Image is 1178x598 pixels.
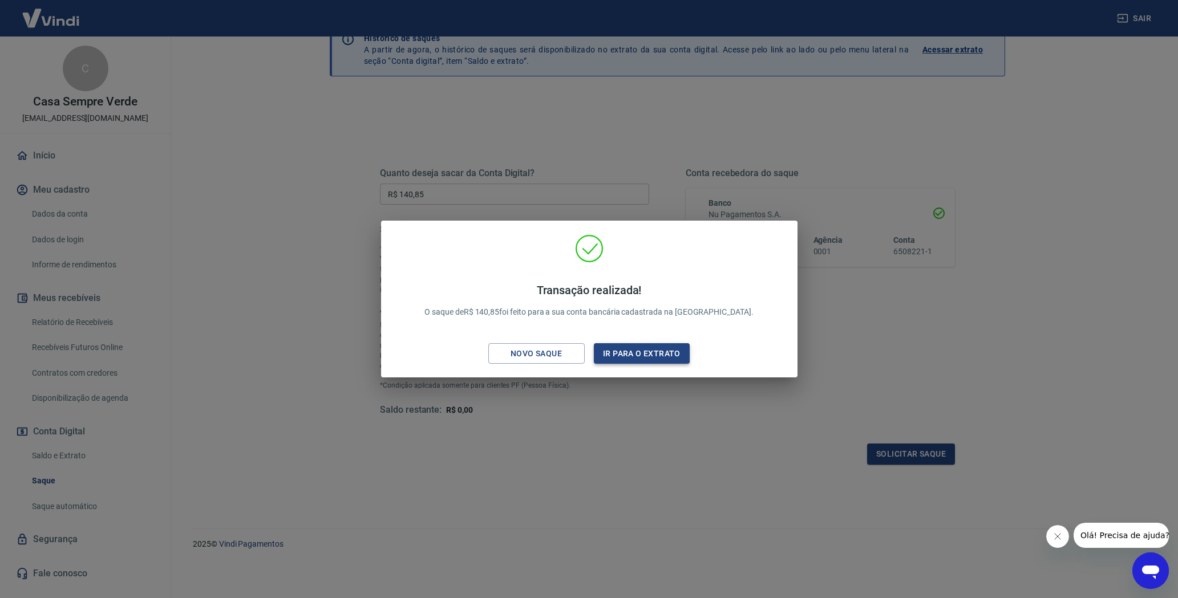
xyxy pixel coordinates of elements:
h4: Transação realizada! [424,283,754,297]
button: Novo saque [488,343,585,364]
iframe: Button to launch messaging window [1132,552,1169,589]
iframe: Message from company [1074,523,1169,548]
button: Ir para o extrato [594,343,690,364]
span: Olá! Precisa de ajuda? [7,8,96,17]
p: O saque de R$ 140,85 foi feito para a sua conta bancária cadastrada na [GEOGRAPHIC_DATA]. [424,283,754,318]
div: Novo saque [497,347,576,361]
iframe: Close message [1046,525,1069,548]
